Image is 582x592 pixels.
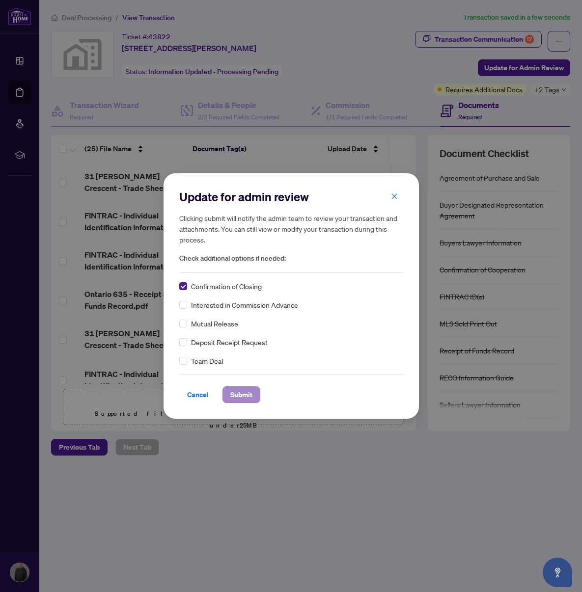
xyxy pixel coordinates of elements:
[179,213,403,245] h5: Clicking submit will notify the admin team to review your transaction and attachments. You can st...
[191,299,298,310] span: Interested in Commission Advance
[191,318,238,329] span: Mutual Release
[187,387,209,403] span: Cancel
[191,281,262,292] span: Confirmation of Closing
[230,387,252,403] span: Submit
[543,558,572,587] button: Open asap
[179,189,403,205] h2: Update for admin review
[179,253,403,264] span: Check additional options if needed:
[391,193,398,200] span: close
[191,337,268,348] span: Deposit Receipt Request
[191,355,223,366] span: Team Deal
[179,386,217,403] button: Cancel
[222,386,260,403] button: Submit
